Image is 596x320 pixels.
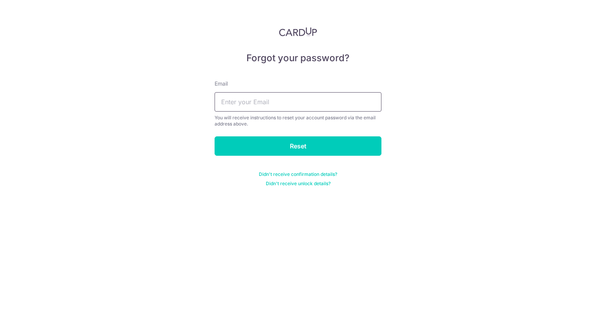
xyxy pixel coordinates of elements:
[215,52,381,64] h5: Forgot your password?
[215,80,228,88] label: Email
[215,136,381,156] input: Reset
[266,181,331,187] a: Didn't receive unlock details?
[279,27,317,36] img: CardUp Logo
[259,171,337,177] a: Didn't receive confirmation details?
[215,92,381,112] input: Enter your Email
[215,115,381,127] div: You will receive instructions to reset your account password via the email address above.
